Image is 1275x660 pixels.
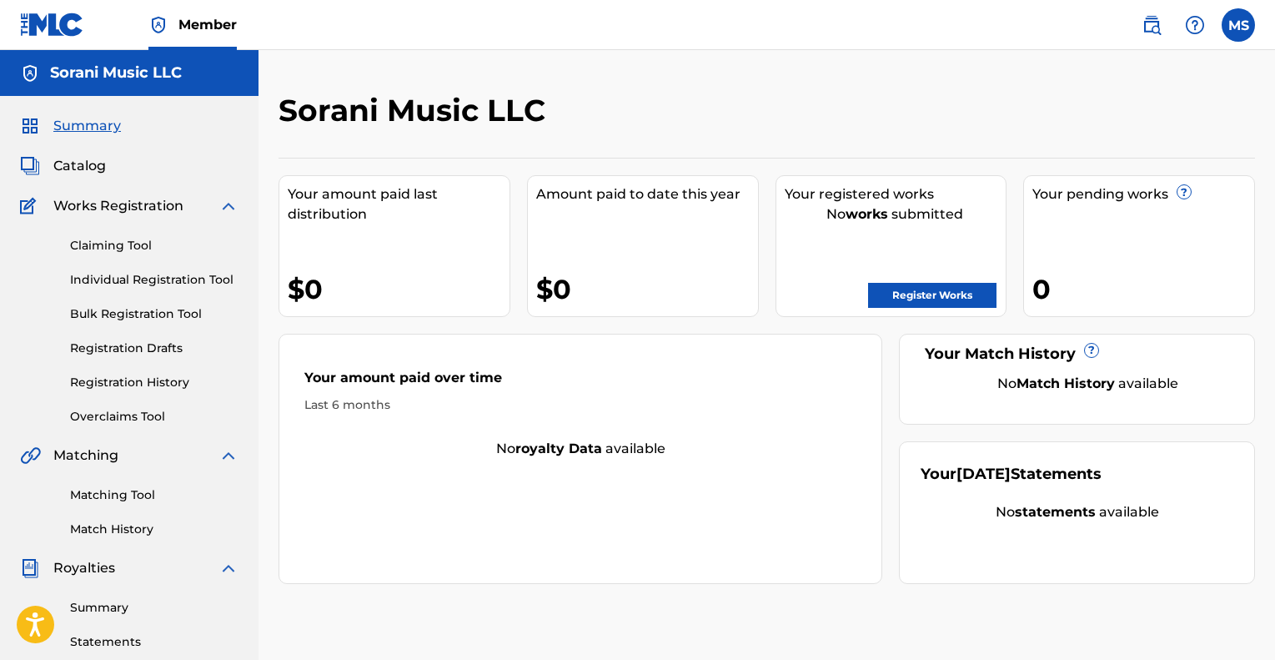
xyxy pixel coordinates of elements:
[1228,420,1275,554] iframe: Resource Center
[53,446,118,466] span: Matching
[20,446,41,466] img: Matching
[20,116,121,136] a: SummarySummary
[304,368,856,396] div: Your amount paid over time
[304,396,856,414] div: Last 6 months
[536,270,758,308] div: $0
[218,558,238,578] img: expand
[20,13,84,37] img: MLC Logo
[50,63,182,83] h5: Sorani Music LLC
[1032,184,1254,204] div: Your pending works
[20,558,40,578] img: Royalties
[178,15,237,34] span: Member
[70,633,238,651] a: Statements
[1185,15,1205,35] img: help
[70,237,238,254] a: Claiming Tool
[921,343,1233,365] div: Your Match History
[53,116,121,136] span: Summary
[279,439,881,459] div: No available
[70,408,238,426] a: Overclaims Tool
[20,63,40,83] img: Accounts
[53,156,106,176] span: Catalog
[218,446,238,466] img: expand
[218,196,238,216] img: expand
[1085,344,1098,357] span: ?
[70,374,238,391] a: Registration History
[1177,185,1191,199] span: ?
[956,465,1011,483] span: [DATE]
[288,184,509,224] div: Your amount paid last distribution
[921,502,1233,522] div: No available
[515,441,602,456] strong: royalty data
[53,558,115,578] span: Royalties
[20,196,42,216] img: Works Registration
[20,156,106,176] a: CatalogCatalog
[1142,15,1162,35] img: search
[1135,8,1168,42] a: Public Search
[70,340,238,357] a: Registration Drafts
[70,521,238,538] a: Match History
[785,184,1006,204] div: Your registered works
[846,206,888,222] strong: works
[1032,270,1254,308] div: 0
[20,116,40,136] img: Summary
[70,486,238,504] a: Matching Tool
[70,599,238,617] a: Summary
[1222,8,1255,42] div: User Menu
[20,156,40,176] img: Catalog
[1016,375,1115,391] strong: Match History
[921,463,1102,486] div: Your Statements
[279,92,554,129] h2: Sorani Music LLC
[1015,504,1096,520] strong: statements
[1178,8,1212,42] div: Help
[148,15,168,35] img: Top Rightsholder
[70,271,238,289] a: Individual Registration Tool
[536,184,758,204] div: Amount paid to date this year
[288,270,509,308] div: $0
[785,204,1006,224] div: No submitted
[70,305,238,323] a: Bulk Registration Tool
[941,374,1233,394] div: No available
[53,196,183,216] span: Works Registration
[868,283,996,308] a: Register Works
